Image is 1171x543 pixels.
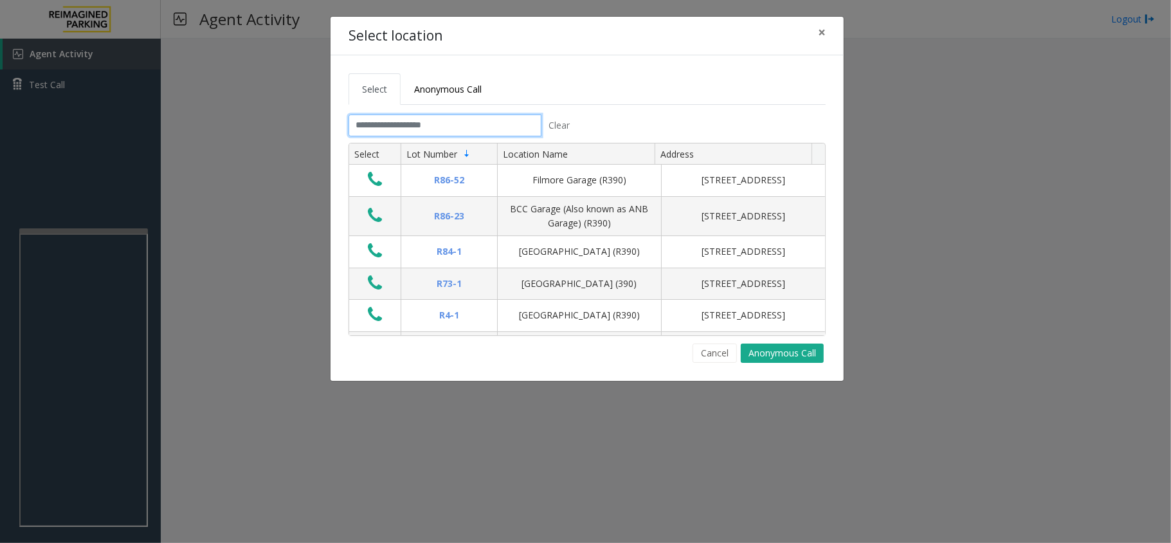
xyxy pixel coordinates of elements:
[669,277,817,291] div: [STREET_ADDRESS]
[541,115,577,136] button: Clear
[409,209,489,223] div: R86-23
[505,202,653,231] div: BCC Garage (Also known as ANB Garage) (R390)
[505,173,653,187] div: Filmore Garage (R390)
[362,83,387,95] span: Select
[505,277,653,291] div: [GEOGRAPHIC_DATA] (390)
[503,148,568,160] span: Location Name
[669,209,817,223] div: [STREET_ADDRESS]
[409,277,489,291] div: R73-1
[349,73,826,105] ul: Tabs
[693,344,737,363] button: Cancel
[414,83,482,95] span: Anonymous Call
[409,244,489,259] div: R84-1
[669,244,817,259] div: [STREET_ADDRESS]
[741,344,824,363] button: Anonymous Call
[669,173,817,187] div: [STREET_ADDRESS]
[660,148,694,160] span: Address
[505,244,653,259] div: [GEOGRAPHIC_DATA] (R390)
[349,143,401,165] th: Select
[505,308,653,322] div: [GEOGRAPHIC_DATA] (R390)
[349,143,825,335] div: Data table
[409,173,489,187] div: R86-52
[409,308,489,322] div: R4-1
[818,23,826,41] span: ×
[669,308,817,322] div: [STREET_ADDRESS]
[349,26,442,46] h4: Select location
[406,148,457,160] span: Lot Number
[809,17,835,48] button: Close
[462,149,472,159] span: Sortable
